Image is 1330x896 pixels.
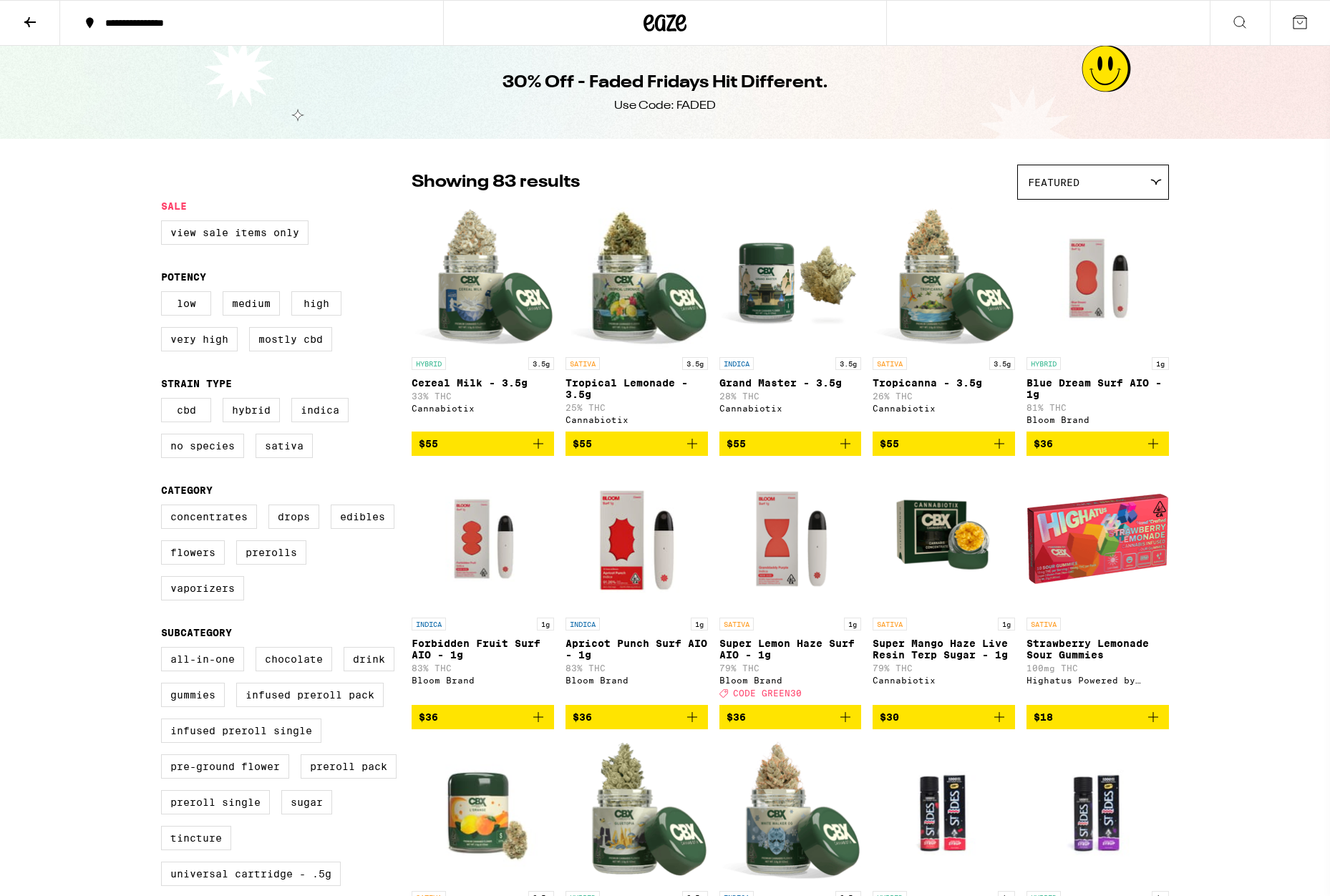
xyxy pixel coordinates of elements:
[566,618,600,630] p: INDICA
[268,505,319,529] label: Drops
[419,438,438,449] span: $55
[566,207,708,432] a: Open page for Tropical Lemonade - 3.5g from Cannabiotix
[1026,618,1061,630] p: SATIVA
[223,398,280,422] label: Hybrid
[1026,403,1169,412] p: 81% THC
[691,618,708,630] p: 1g
[682,357,708,370] p: 3.5g
[1026,467,1169,610] img: Highatus Powered by Cannabiotix - Strawberry Lemonade Sour Gummies
[566,377,708,400] p: Tropical Lemonade - 3.5g
[1026,377,1169,400] p: Blue Dream Surf AIO - 1g
[161,719,321,743] label: Infused Preroll Single
[566,415,708,424] div: Cannabiotix
[412,207,554,432] a: Open page for Cereal Milk - 3.5g from Cannabiotix
[873,207,1015,432] a: Open page for Tropicanna - 3.5g from Cannabiotix
[1026,415,1169,424] div: Bloom Brand
[1026,207,1169,432] a: Open page for Blue Dream Surf AIO - 1g from Bloom Brand
[161,484,213,496] legend: Category
[873,377,1015,389] p: Tropicanna - 3.5g
[236,540,306,565] label: Prerolls
[727,438,746,449] span: $55
[566,357,600,370] p: SATIVA
[573,711,592,723] span: $36
[719,705,862,729] button: Add to bag
[719,618,754,630] p: SATIVA
[301,754,397,779] label: Preroll Pack
[412,467,554,610] img: Bloom Brand - Forbidden Fruit Surf AIO - 1g
[161,378,232,389] legend: Strain Type
[873,741,1015,884] img: St. Ides - Cherry Bomb Syrup - 1000mg
[1026,357,1061,370] p: HYBRID
[1026,638,1169,661] p: Strawberry Lemonade Sour Gummies
[873,638,1015,661] p: Super Mango Haze Live Resin Terp Sugar - 1g
[161,576,244,600] label: Vaporizers
[412,170,580,195] p: Showing 83 results
[236,683,384,707] label: Infused Preroll Pack
[412,432,554,456] button: Add to bag
[412,404,554,413] div: Cannabiotix
[719,663,862,673] p: 79% THC
[331,505,394,529] label: Edibles
[256,434,313,458] label: Sativa
[412,467,554,705] a: Open page for Forbidden Fruit Surf AIO - 1g from Bloom Brand
[719,676,862,685] div: Bloom Brand
[537,618,554,630] p: 1g
[1026,741,1169,884] img: St. Ides - Purple Grape Syrup - 1000mg
[249,327,332,351] label: Mostly CBD
[566,676,708,685] div: Bloom Brand
[719,467,862,705] a: Open page for Super Lemon Haze Surf AIO - 1g from Bloom Brand
[1028,177,1079,188] span: Featured
[566,432,708,456] button: Add to bag
[998,618,1015,630] p: 1g
[566,663,708,673] p: 83% THC
[844,618,861,630] p: 1g
[719,357,754,370] p: INDICA
[573,438,592,449] span: $55
[161,627,232,638] legend: Subcategory
[727,711,746,723] span: $36
[873,207,1015,350] img: Cannabiotix - Tropicanna - 3.5g
[1026,467,1169,705] a: Open page for Strawberry Lemonade Sour Gummies from Highatus Powered by Cannabiotix
[873,618,907,630] p: SATIVA
[223,291,280,316] label: Medium
[719,467,862,610] img: Bloom Brand - Super Lemon Haze Surf AIO - 1g
[1034,438,1053,449] span: $36
[719,207,862,432] a: Open page for Grand Master - 3.5g from Cannabiotix
[989,357,1015,370] p: 3.5g
[873,432,1015,456] button: Add to bag
[161,647,244,671] label: All-In-One
[566,403,708,412] p: 25% THC
[161,271,206,283] legend: Potency
[412,663,554,673] p: 83% THC
[161,200,187,212] legend: Sale
[412,638,554,661] p: Forbidden Fruit Surf AIO - 1g
[412,618,446,630] p: INDICA
[161,790,270,814] label: Preroll Single
[873,404,1015,413] div: Cannabiotix
[719,207,862,350] img: Cannabiotix - Grand Master - 3.5g
[256,647,332,671] label: Chocolate
[719,404,862,413] div: Cannabiotix
[1026,663,1169,673] p: 100mg THC
[566,705,708,729] button: Add to bag
[419,711,438,723] span: $36
[873,391,1015,401] p: 26% THC
[161,220,309,245] label: View Sale Items Only
[1026,676,1169,685] div: Highatus Powered by Cannabiotix
[719,391,862,401] p: 28% THC
[412,391,554,401] p: 33% THC
[161,505,257,529] label: Concentrates
[719,377,862,389] p: Grand Master - 3.5g
[1152,357,1169,370] p: 1g
[614,98,716,114] div: Use Code: FADED
[412,377,554,389] p: Cereal Milk - 3.5g
[873,705,1015,729] button: Add to bag
[873,663,1015,673] p: 79% THC
[566,741,708,884] img: Cannabiotix - Gluetopia - 3.5g
[880,711,899,723] span: $30
[528,357,554,370] p: 3.5g
[873,676,1015,685] div: Cannabiotix
[733,688,802,698] span: CODE GREEN30
[412,676,554,685] div: Bloom Brand
[161,826,231,850] label: Tincture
